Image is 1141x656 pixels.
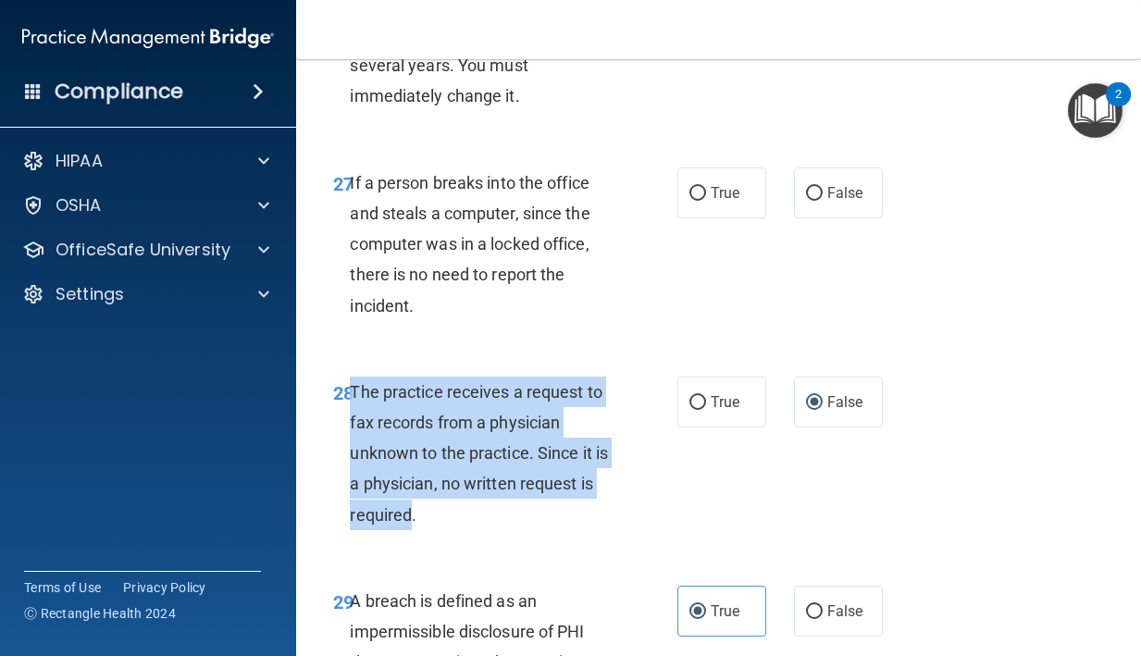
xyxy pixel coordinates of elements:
[333,382,353,404] span: 28
[711,602,739,620] span: True
[827,602,863,620] span: False
[24,604,176,623] span: Ⓒ Rectangle Health 2024
[1115,94,1122,118] div: 2
[333,173,353,195] span: 27
[689,605,706,619] input: True
[1068,83,1122,138] button: Open Resource Center, 2 new notifications
[22,283,269,305] a: Settings
[22,239,269,261] a: OfficeSafe University
[22,194,269,217] a: OSHA
[350,382,608,525] span: The practice receives a request to fax records from a physician unknown to the practice. Since it...
[806,187,823,201] input: False
[22,19,274,56] img: PMB logo
[806,396,823,410] input: False
[827,393,863,411] span: False
[689,187,706,201] input: True
[55,79,183,105] h4: Compliance
[56,239,230,261] p: OfficeSafe University
[689,396,706,410] input: True
[56,150,103,172] p: HIPAA
[711,393,739,411] span: True
[350,173,589,316] span: If a person breaks into the office and steals a computer, since the computer was in a locked offi...
[123,578,206,597] a: Privacy Policy
[56,194,102,217] p: OSHA
[711,184,739,202] span: True
[806,605,823,619] input: False
[827,184,863,202] span: False
[22,150,269,172] a: HIPAA
[333,591,353,613] span: 29
[24,578,101,597] a: Terms of Use
[56,283,124,305] p: Settings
